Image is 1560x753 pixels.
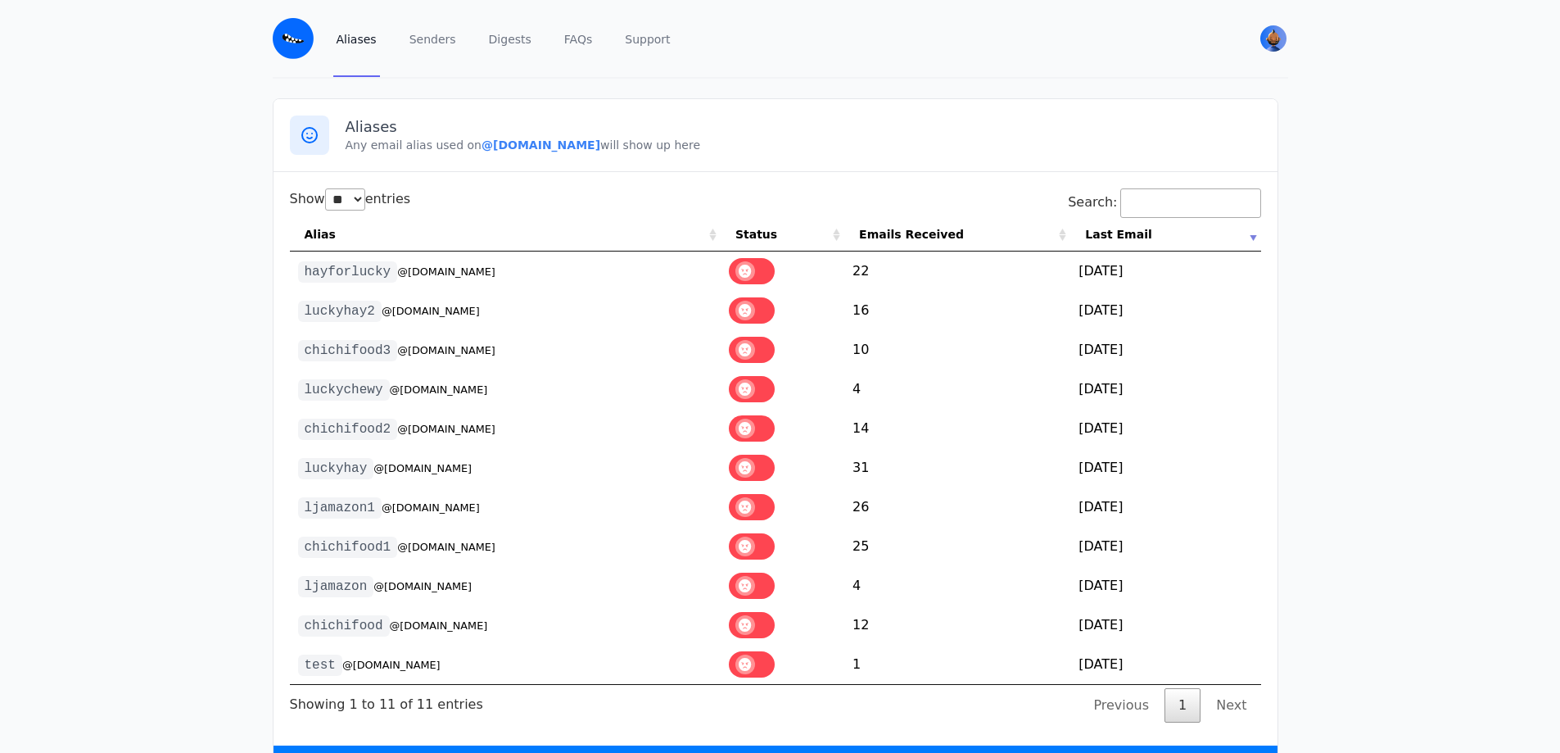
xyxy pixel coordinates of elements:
[1070,330,1260,370] td: [DATE]
[298,261,398,283] code: hayforlucky
[346,137,1261,153] p: Any email alias used on will show up here
[298,340,398,361] code: chichifood3
[273,18,314,59] img: Email Monster
[1070,527,1260,566] td: [DATE]
[844,645,1070,684] td: 1
[1070,218,1260,252] th: Last Email: activate to sort column ascending
[1070,252,1260,291] td: [DATE]
[290,191,411,206] label: Show entries
[390,619,488,632] small: @[DOMAIN_NAME]
[342,659,441,671] small: @[DOMAIN_NAME]
[298,301,382,322] code: luckyhay2
[482,138,600,152] b: @[DOMAIN_NAME]
[1260,25,1286,52] img: Lj's Avatar
[290,218,721,252] th: Alias: activate to sort column ascending
[382,305,480,317] small: @[DOMAIN_NAME]
[844,330,1070,370] td: 10
[1070,566,1260,606] td: [DATE]
[844,291,1070,330] td: 16
[844,606,1070,645] td: 12
[390,383,488,396] small: @[DOMAIN_NAME]
[1120,188,1261,218] input: Search:
[298,576,374,597] code: ljamazon
[290,685,483,714] div: Showing 1 to 11 of 11 entries
[1259,24,1288,53] button: User menu
[844,409,1070,448] td: 14
[298,419,398,440] code: chichifood2
[721,218,844,252] th: Status: activate to sort column ascending
[298,615,390,637] code: chichifood
[844,527,1070,566] td: 25
[1202,688,1260,723] a: Next
[373,580,472,592] small: @[DOMAIN_NAME]
[844,218,1070,252] th: Emails Received: activate to sort column ascending
[1079,688,1163,723] a: Previous
[844,252,1070,291] td: 22
[325,188,365,211] select: Showentries
[346,117,1261,137] h3: Aliases
[298,537,398,558] code: chichifood1
[1070,606,1260,645] td: [DATE]
[1164,688,1201,723] a: 1
[397,423,495,435] small: @[DOMAIN_NAME]
[1070,291,1260,330] td: [DATE]
[298,458,374,479] code: luckyhay
[373,462,472,474] small: @[DOMAIN_NAME]
[298,655,342,676] code: test
[1070,645,1260,684] td: [DATE]
[382,501,480,514] small: @[DOMAIN_NAME]
[298,497,382,519] code: ljamazon1
[844,448,1070,488] td: 31
[844,370,1070,409] td: 4
[1070,370,1260,409] td: [DATE]
[397,541,495,553] small: @[DOMAIN_NAME]
[397,344,495,356] small: @[DOMAIN_NAME]
[1070,488,1260,527] td: [DATE]
[844,488,1070,527] td: 26
[1070,448,1260,488] td: [DATE]
[298,379,390,401] code: luckychewy
[397,265,495,278] small: @[DOMAIN_NAME]
[1070,409,1260,448] td: [DATE]
[844,566,1070,606] td: 4
[1068,194,1260,210] label: Search:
